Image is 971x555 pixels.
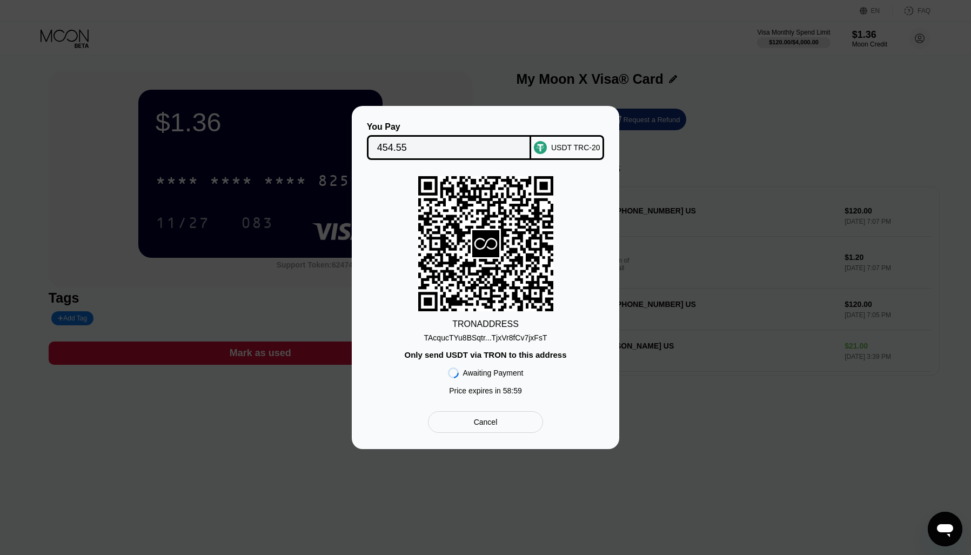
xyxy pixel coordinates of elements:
[452,319,519,329] div: TRON ADDRESS
[474,417,498,427] div: Cancel
[551,143,600,152] div: USDT TRC-20
[368,122,603,160] div: You PayUSDT TRC-20
[463,369,524,377] div: Awaiting Payment
[424,329,547,342] div: TAcqucTYu8BSqtr...TjxVr8fCv7jxFsT
[449,386,522,395] div: Price expires in
[404,350,566,359] div: Only send USDT via TRON to this address
[367,122,532,132] div: You Pay
[503,386,522,395] span: 58 : 59
[928,512,962,546] iframe: Button to launch messaging window
[428,411,543,433] div: Cancel
[424,333,547,342] div: TAcqucTYu8BSqtr...TjxVr8fCv7jxFsT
